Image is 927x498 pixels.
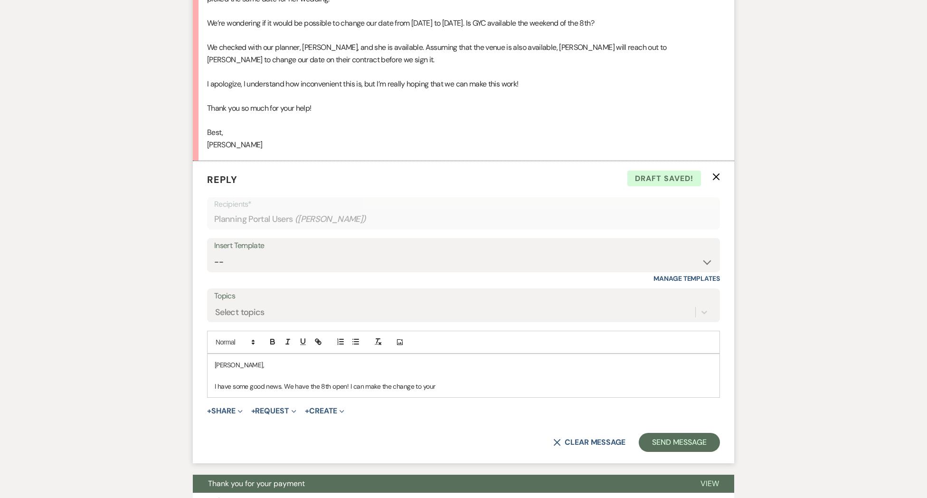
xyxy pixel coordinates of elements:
[214,198,713,211] p: Recipients*
[215,306,265,318] div: Select topics
[215,381,712,392] p: I have some good news. We have the 8th open! I can make the change to your
[305,407,309,415] span: +
[305,407,344,415] button: Create
[700,479,719,488] span: View
[207,407,243,415] button: Share
[214,239,713,253] div: Insert Template
[653,274,720,283] a: Manage Templates
[251,407,296,415] button: Request
[207,173,237,186] span: Reply
[553,439,625,446] button: Clear message
[207,139,720,151] p: [PERSON_NAME]
[193,475,685,493] button: Thank you for your payment
[251,407,255,415] span: +
[207,41,720,66] p: We checked with our planner, [PERSON_NAME], and she is available. Assuming that the venue is also...
[207,407,211,415] span: +
[627,171,701,187] span: Draft saved!
[207,102,720,115] p: Thank you so much for your help!
[208,479,305,488] span: Thank you for your payment
[214,289,713,303] label: Topics
[214,210,713,229] div: Planning Portal Users
[207,17,720,29] p: We’re wondering if it would be possible to change our date from [DATE] to [DATE]. Is GYC availabl...
[685,475,734,493] button: View
[295,213,366,226] span: ( [PERSON_NAME] )
[207,78,720,90] p: I apologize, I understand how inconvenient this is, but I’m really hoping that we can make this w...
[639,433,720,452] button: Send Message
[215,360,712,370] p: [PERSON_NAME],
[207,126,720,139] p: Best,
